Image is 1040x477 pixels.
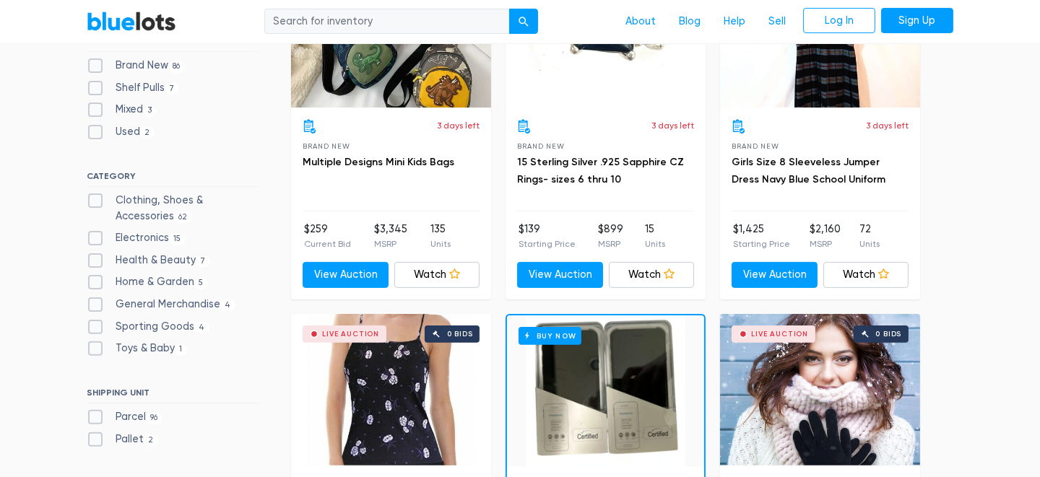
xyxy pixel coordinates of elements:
div: Live Auction [322,331,379,338]
a: Watch [609,262,695,288]
span: 2 [144,434,158,446]
a: Buy Now [507,315,704,467]
a: 15 Sterling Silver .925 Sapphire CZ Rings- sizes 6 thru 10 [517,156,684,185]
a: View Auction [517,262,603,288]
a: Blog [667,8,712,35]
a: BlueLots [87,11,176,32]
li: $3,345 [374,222,407,250]
label: Electronics [87,230,186,246]
p: MSRP [598,237,623,250]
li: 72 [859,222,880,250]
div: 0 bids [876,331,902,338]
span: Brand New [303,142,350,150]
span: 7 [165,83,179,95]
label: Health & Beauty [87,253,210,268]
div: 0 bids [447,331,473,338]
label: General Merchandise [87,297,235,312]
p: 3 days left [651,119,694,132]
span: 15 [169,233,186,245]
label: Pallet [87,432,158,447]
p: Starting Price [519,237,576,250]
span: 7 [196,255,210,267]
p: Starting Price [733,237,790,250]
span: 96 [146,413,162,424]
li: $139 [519,222,576,250]
span: 86 [168,61,185,72]
span: 1 [175,344,187,356]
label: Home & Garden [87,274,208,290]
a: Log In [803,8,875,34]
li: $2,160 [810,222,841,250]
li: 135 [430,222,451,250]
h6: CATEGORY [87,171,259,187]
label: Clothing, Shoes & Accessories [87,193,259,224]
li: $899 [598,222,623,250]
div: Live Auction [751,331,808,338]
p: Units [645,237,665,250]
a: Live Auction 0 bids [291,314,491,465]
li: $259 [304,222,351,250]
a: Live Auction 0 bids [720,314,920,465]
label: Shelf Pulls [87,80,179,96]
p: MSRP [374,237,407,250]
label: Parcel [87,409,162,425]
a: Sign Up [881,8,953,34]
p: MSRP [810,237,841,250]
span: 3 [143,105,157,117]
span: Brand New [517,142,564,150]
a: About [614,8,667,35]
a: View Auction [303,262,389,288]
label: Mixed [87,102,157,118]
p: 3 days left [437,119,480,132]
span: 4 [220,299,235,311]
a: View Auction [732,262,818,288]
p: 3 days left [866,119,909,132]
a: Watch [823,262,909,288]
a: Help [712,8,757,35]
span: Brand New [732,142,779,150]
p: Current Bid [304,237,351,250]
span: 62 [174,211,192,223]
label: Toys & Baby [87,341,187,356]
a: Multiple Designs Mini Kids Bags [303,156,454,168]
a: Sell [757,8,797,35]
a: Girls Size 8 Sleeveless Jumper Dress Navy Blue School Uniform [732,156,885,185]
li: 15 [645,222,665,250]
label: Sporting Goods [87,319,209,335]
p: Units [430,237,451,250]
h6: Buy Now [519,327,581,345]
li: $1,425 [733,222,790,250]
a: Watch [394,262,480,288]
p: Units [859,237,880,250]
span: 4 [194,322,209,333]
span: 2 [140,127,155,139]
label: Brand New [87,58,185,74]
label: Used [87,124,155,140]
span: 5 [194,278,208,289]
h6: SHIPPING UNIT [87,388,259,403]
input: Search for inventory [264,9,510,35]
